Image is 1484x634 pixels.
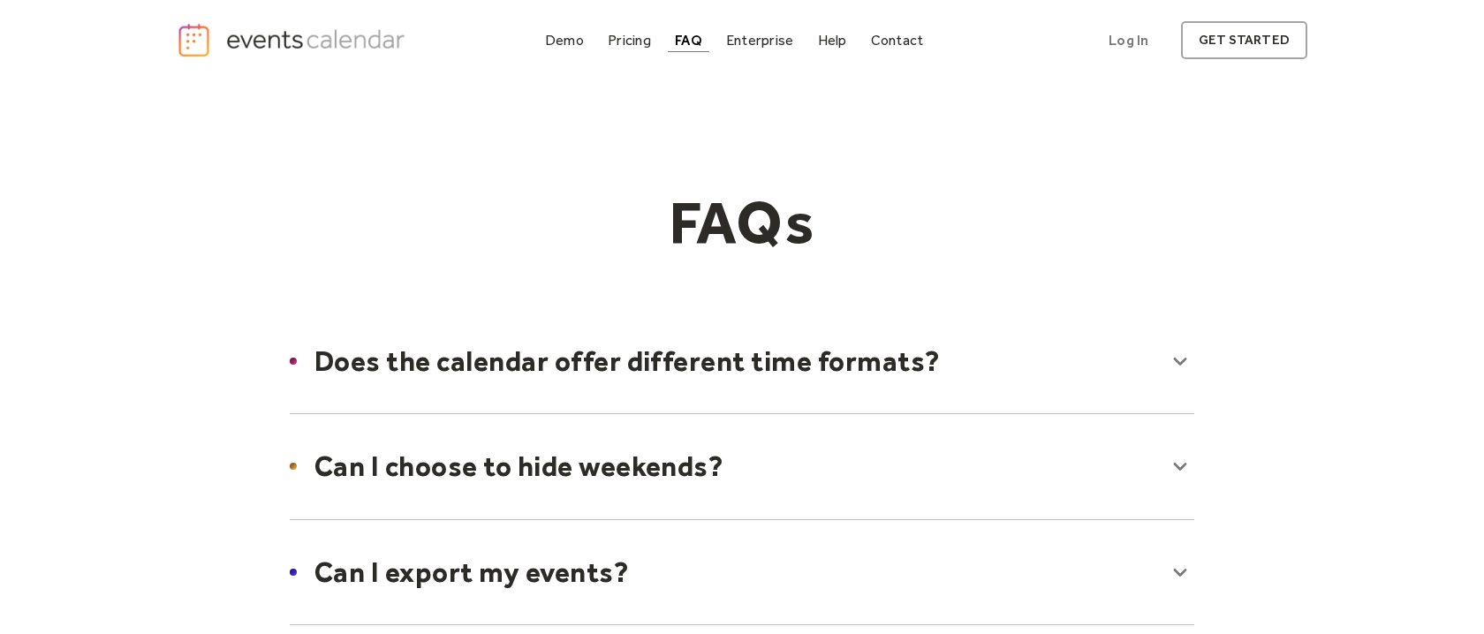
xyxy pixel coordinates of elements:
a: FAQ [668,28,709,52]
a: get started [1181,21,1307,59]
div: Demo [545,35,584,45]
a: home [177,22,410,58]
div: Help [818,35,847,45]
a: Pricing [601,28,658,52]
a: Log In [1091,21,1166,59]
a: Help [811,28,854,52]
a: Demo [538,28,591,52]
a: Enterprise [719,28,800,52]
a: Contact [864,28,931,52]
div: Contact [871,35,924,45]
div: FAQ [675,35,702,45]
div: Enterprise [726,35,793,45]
h1: FAQs [403,186,1081,259]
div: Pricing [608,35,651,45]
